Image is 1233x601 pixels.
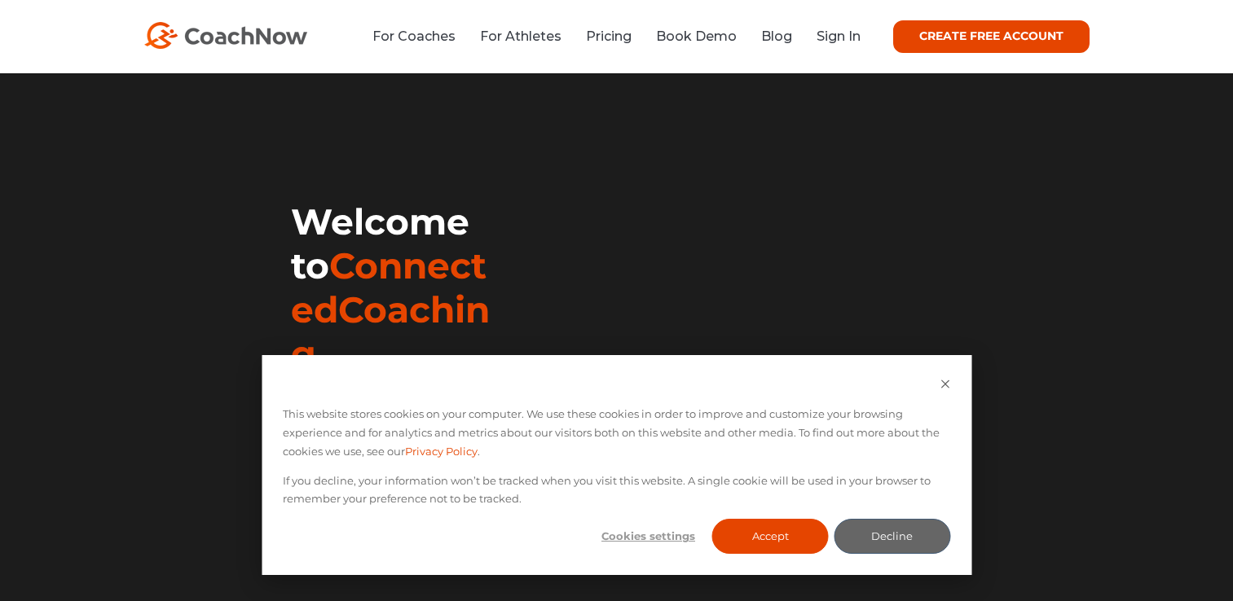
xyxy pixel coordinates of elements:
a: Sign In [817,29,861,44]
a: CREATE FREE ACCOUNT [893,20,1090,53]
button: Accept [712,519,829,554]
a: Pricing [586,29,632,44]
h1: Welcome to [291,200,500,375]
button: Cookies settings [590,519,707,554]
button: Decline [834,519,950,554]
a: Privacy Policy [405,442,478,461]
div: Cookie banner [262,355,971,575]
button: Dismiss cookie banner [940,376,950,395]
a: For Athletes [480,29,561,44]
img: CoachNow Logo [144,22,307,49]
p: This website stores cookies on your computer. We use these cookies in order to improve and custom... [283,405,950,460]
a: Blog [761,29,792,44]
span: ConnectedCoaching [291,243,490,375]
a: Book Demo [656,29,737,44]
p: If you decline, your information won’t be tracked when you visit this website. A single cookie wi... [283,472,950,509]
a: For Coaches [372,29,456,44]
